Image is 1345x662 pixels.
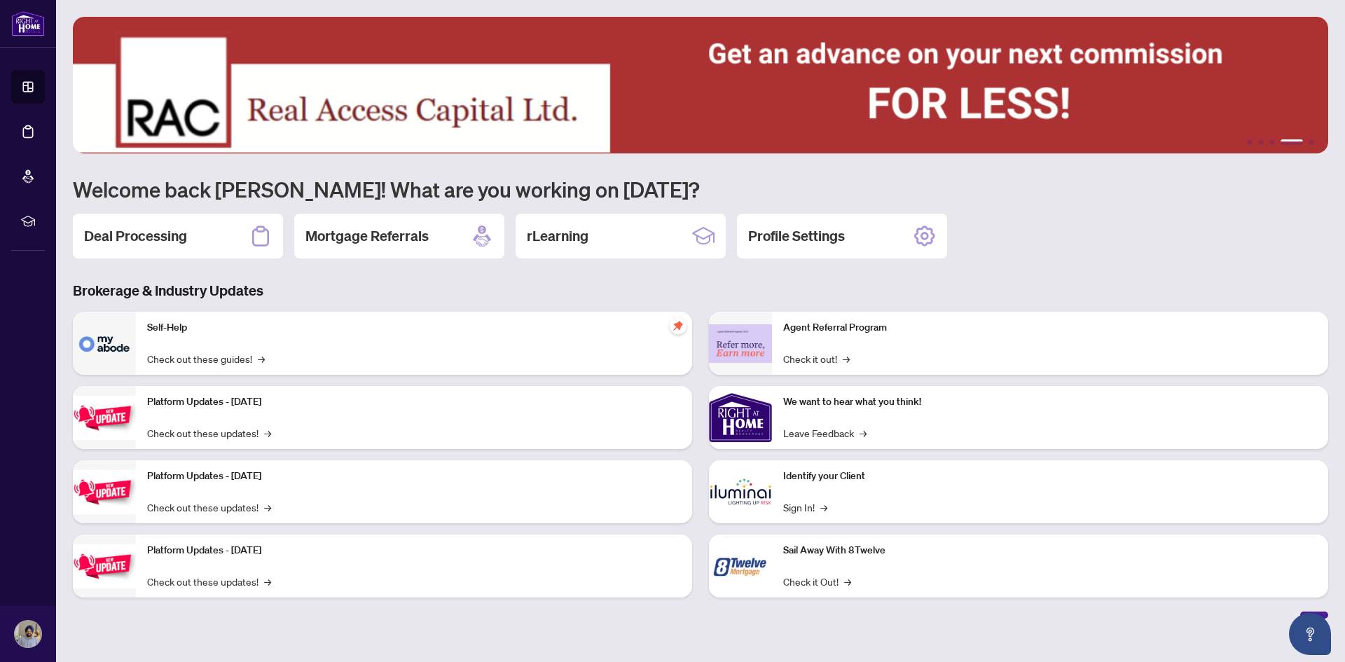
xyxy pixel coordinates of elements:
span: → [258,351,265,366]
button: 1 [1247,139,1253,145]
p: Platform Updates - [DATE] [147,543,681,558]
p: Identify your Client [783,469,1317,484]
a: Sign In!→ [783,499,827,515]
p: Platform Updates - [DATE] [147,469,681,484]
h2: Deal Processing [84,226,187,246]
img: We want to hear what you think! [709,386,772,449]
button: 2 [1258,139,1264,145]
h2: Mortgage Referrals [305,226,429,246]
a: Leave Feedback→ [783,425,867,441]
h3: Brokerage & Industry Updates [73,281,1328,301]
a: Check out these updates!→ [147,425,271,441]
button: Open asap [1289,613,1331,655]
p: We want to hear what you think! [783,394,1317,410]
img: Self-Help [73,312,136,375]
button: 4 [1281,139,1303,145]
img: Agent Referral Program [709,324,772,363]
button: 3 [1269,139,1275,145]
span: → [843,351,850,366]
span: → [264,425,271,441]
p: Sail Away With 8Twelve [783,543,1317,558]
img: logo [11,11,45,36]
p: Agent Referral Program [783,320,1317,336]
img: Profile Icon [15,621,41,647]
h2: rLearning [527,226,588,246]
h1: Welcome back [PERSON_NAME]! What are you working on [DATE]? [73,176,1328,202]
h2: Profile Settings [748,226,845,246]
img: Identify your Client [709,460,772,523]
a: Check it out!→ [783,351,850,366]
img: Slide 3 [73,17,1328,153]
a: Check it Out!→ [783,574,851,589]
a: Check out these updates!→ [147,574,271,589]
span: → [264,574,271,589]
p: Self-Help [147,320,681,336]
span: pushpin [670,317,687,334]
p: Platform Updates - [DATE] [147,394,681,410]
img: Platform Updates - July 8, 2025 [73,470,136,514]
span: → [264,499,271,515]
img: Platform Updates - July 21, 2025 [73,396,136,440]
span: → [820,499,827,515]
img: Sail Away With 8Twelve [709,535,772,598]
img: Platform Updates - June 23, 2025 [73,544,136,588]
span: → [860,425,867,441]
span: → [844,574,851,589]
a: Check out these updates!→ [147,499,271,515]
a: Check out these guides!→ [147,351,265,366]
button: 5 [1309,139,1314,145]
